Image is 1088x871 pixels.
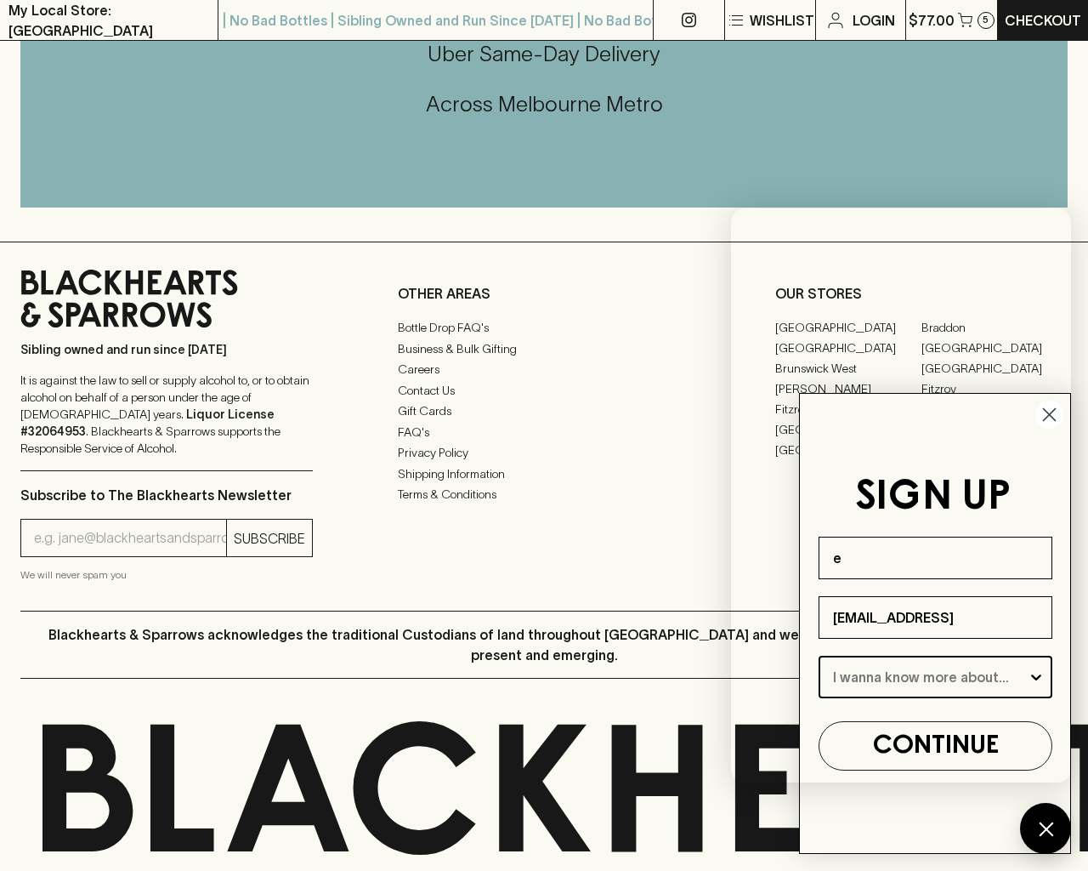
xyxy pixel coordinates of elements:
a: Contact Us [398,380,690,401]
a: Business & Bulk Gifting [398,339,690,359]
p: Blackhearts & Sparrows acknowledges the traditional Custodians of land throughout [GEOGRAPHIC_DAT... [33,624,1055,665]
h5: Across Melbourne Metro [20,90,1068,118]
p: Wishlist [750,10,814,31]
p: Checkout [1005,10,1081,31]
button: SUBSCRIBE [227,520,312,556]
a: FAQ's [398,422,690,442]
p: Subscribe to The Blackhearts Newsletter [20,485,313,505]
p: 5 [983,15,989,25]
a: Gift Cards [398,401,690,422]
a: Bottle Drop FAQ's [398,318,690,339]
a: Privacy Policy [398,443,690,464]
input: e.g. jane@blackheartsandsparrows.com.au [34,525,226,552]
a: Shipping Information [398,464,690,484]
p: Login [853,10,895,31]
a: Careers [398,360,690,380]
p: $77.00 [909,10,955,31]
p: It is against the law to sell or supply alcohol to, or to obtain alcohol on behalf of a person un... [20,372,313,457]
h5: Uber Same-Day Delivery [20,40,1068,68]
p: We will never spam you [20,566,313,584]
p: Sibling owned and run since [DATE] [20,341,313,358]
p: OTHER AREAS [398,283,690,304]
p: SUBSCRIBE [234,528,305,549]
a: Terms & Conditions [398,485,690,505]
